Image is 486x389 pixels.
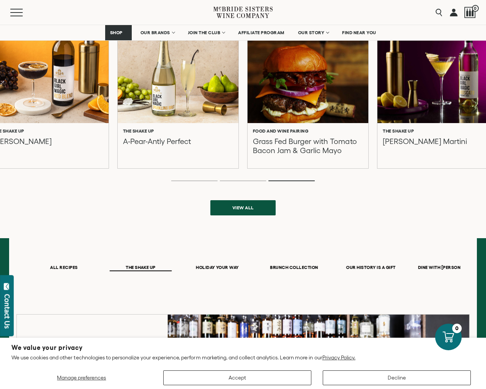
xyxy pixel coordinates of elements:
[322,354,355,361] a: Privacy Policy.
[233,25,289,40] a: AFFILIATE PROGRAM
[340,265,402,271] button: OUR HISTORY IS A GIFT
[238,30,284,35] span: AFFILIATE PROGRAM
[118,13,238,168] a: A-Pear-Antly Perfect The Shake Up A-Pear-Antly Perfect
[219,200,267,215] span: View all
[253,137,363,155] p: Grass Fed Burger with Tomato Bacon Jam & Garlic Mayo
[123,128,154,134] h6: The Shake Up
[163,370,311,385] button: Accept
[472,5,479,12] span: 0
[417,265,479,271] button: DINE WITH [PERSON_NAME]
[105,25,132,40] a: SHOP
[220,180,266,181] li: Page dot 2
[188,30,221,35] span: JOIN THE CLUB
[298,30,325,35] span: OUR STORY
[110,265,172,271] button: THE SHAKE UP
[383,137,467,155] p: [PERSON_NAME] Martini
[253,128,309,134] h6: Food and Wine Pairing
[452,324,462,333] div: 0
[210,200,276,215] a: View all
[11,370,152,385] button: Manage preferences
[323,370,471,385] button: Decline
[123,137,191,155] p: A-Pear-Antly Perfect
[11,345,475,351] h2: We value your privacy
[140,30,170,35] span: OUR BRANDS
[10,9,38,16] button: Mobile Menu Trigger
[186,265,249,271] button: HOLIDAY YOUR WAY
[248,13,368,168] a: Grass Fed Burger with Tomato Bacon Jam & Garlic Mayo Food and Wine Pairing Grass Fed Burger with ...
[383,128,414,134] h6: The Shake Up
[57,375,106,381] span: Manage preferences
[263,265,325,271] button: BRUNCH COLLECTION
[110,30,123,35] span: SHOP
[268,180,315,181] li: Page dot 3
[11,354,475,361] p: We use cookies and other technologies to personalize your experience, perform marketing, and coll...
[3,294,11,329] div: Contact Us
[183,25,230,40] a: JOIN THE CLUB
[293,25,334,40] a: OUR STORY
[342,30,376,35] span: FIND NEAR YOU
[136,25,179,40] a: OUR BRANDS
[33,265,95,271] button: ALL RECIPES
[337,25,381,40] a: FIND NEAR YOU
[171,180,218,181] li: Page dot 1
